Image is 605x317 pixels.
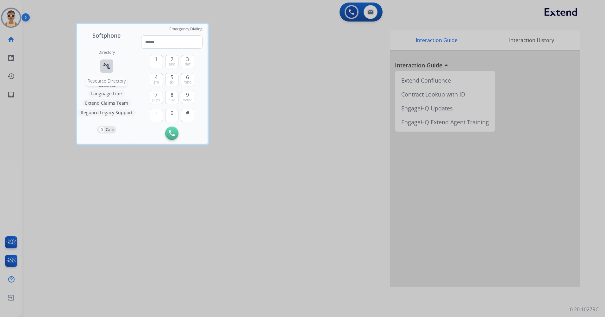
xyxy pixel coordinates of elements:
span: def [185,62,190,67]
span: 0 [171,109,173,117]
span: ghi [153,80,159,85]
button: # [181,109,194,122]
span: abc [169,62,175,67]
span: jkl [170,80,174,85]
h2: Directory [98,50,115,55]
button: 2abc [165,55,178,68]
span: 9 [186,91,189,99]
button: 0 [165,109,178,122]
span: pqrs [152,97,160,103]
span: 6 [186,73,189,81]
button: Extend Claims Team [82,99,131,107]
span: tuv [169,97,175,103]
button: 9wxyz [181,91,194,104]
span: 7 [155,91,158,99]
button: 4ghi [150,73,163,86]
button: Resource Directory [100,59,113,73]
button: 0Calls [97,126,116,134]
span: mno [184,80,191,85]
p: Calls [106,127,114,133]
span: Resource Directory [88,78,126,84]
img: call-button [169,130,175,136]
span: wxyz [183,97,192,103]
span: 5 [171,73,173,81]
span: 4 [155,73,158,81]
span: # [186,109,189,117]
mat-icon: connect_without_contact [103,62,110,70]
p: 0.20.1027RC [570,306,599,313]
button: 1 [150,55,163,68]
span: Emergency Dialing [169,27,203,32]
button: + [150,109,163,122]
span: + [155,109,158,117]
button: 3def [181,55,194,68]
button: Language Line [88,90,125,97]
span: Softphone [92,31,121,40]
button: 6mno [181,73,194,86]
span: 1 [155,55,158,63]
p: 0 [99,127,104,133]
button: 7pqrs [150,91,163,104]
button: 5jkl [165,73,178,86]
button: 8tuv [165,91,178,104]
span: 3 [186,55,189,63]
span: 2 [171,55,173,63]
button: Reguard Legacy Support [78,109,136,116]
span: 8 [171,91,173,99]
